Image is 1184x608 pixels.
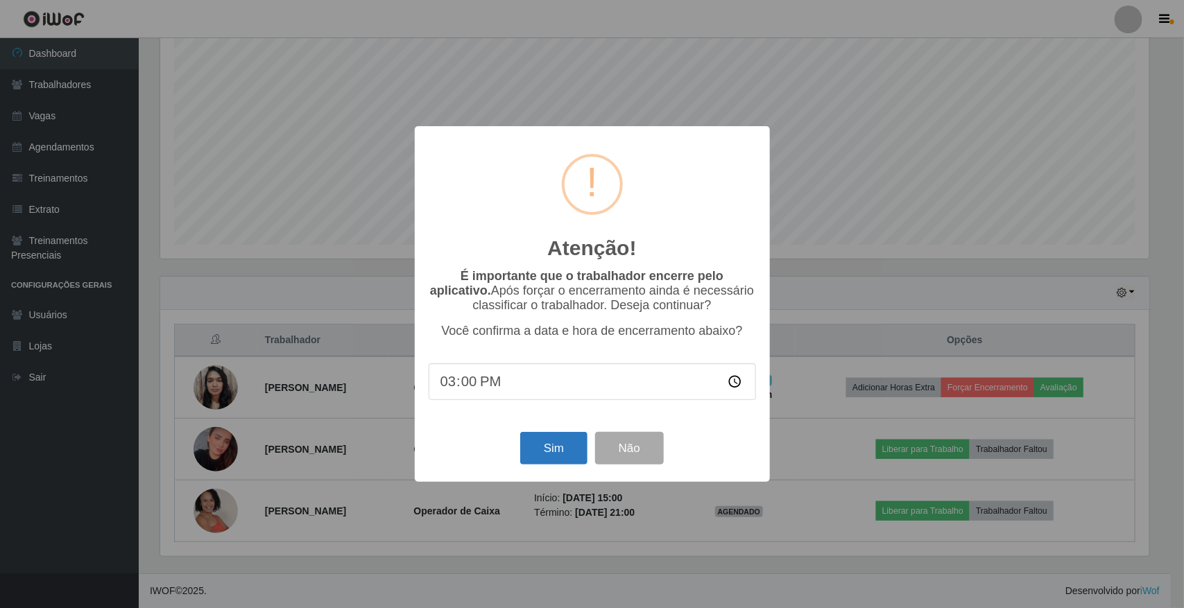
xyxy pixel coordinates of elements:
[429,269,756,313] p: Após forçar o encerramento ainda é necessário classificar o trabalhador. Deseja continuar?
[429,324,756,338] p: Você confirma a data e hora de encerramento abaixo?
[595,432,664,464] button: Não
[547,236,636,261] h2: Atenção!
[430,269,723,297] b: É importante que o trabalhador encerre pelo aplicativo.
[520,432,587,464] button: Sim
